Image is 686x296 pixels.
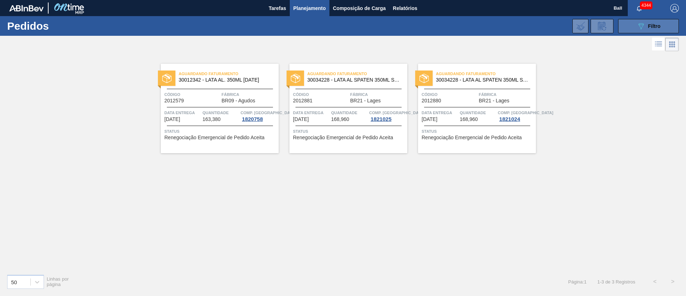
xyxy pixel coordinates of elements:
span: 2012881 [293,98,313,103]
span: 4344 [640,1,652,9]
div: Visão em Lista [652,38,665,51]
span: 25/08/2025 [293,117,309,122]
div: Importar Negociações dos Pedidos [572,19,588,33]
span: 1 - 3 de 3 Registros [597,279,635,285]
span: Data entrega [293,109,329,116]
span: 163,380 [203,117,221,122]
span: Renegociação Emergencial de Pedido Aceita [293,135,393,140]
span: Composição de Carga [333,4,386,13]
span: Renegociação Emergencial de Pedido Aceita [422,135,522,140]
span: Fábrica [350,91,406,98]
span: Código [164,91,220,98]
a: statusAguardando Faturamento30034228 - LATA AL SPATEN 350ML SLK BRILHOCódigo2012880FábricaBR21 - ... [407,64,536,153]
span: Código [422,91,477,98]
img: Logout [670,4,679,13]
span: Data entrega [422,109,458,116]
span: Data entrega [164,109,201,116]
div: 1820758 [240,116,264,122]
button: Filtro [618,19,679,33]
div: Solicitação de Revisão de Pedidos [591,19,613,33]
span: Fábrica [222,91,277,98]
span: Filtro [648,23,661,29]
a: Comp. [GEOGRAPHIC_DATA]1820758 [240,109,277,122]
img: status [419,74,429,83]
div: Visão em Cards [665,38,679,51]
span: 30034228 - LATA AL SPATEN 350ML SLK BRILHO [436,77,530,83]
span: Aguardando Faturamento [179,70,279,77]
button: Notificações [628,3,651,13]
span: Aguardando Faturamento [307,70,407,77]
span: 23/08/2025 [164,117,180,122]
span: Quantidade [203,109,239,116]
button: > [664,273,682,291]
span: Aguardando Faturamento [436,70,536,77]
a: statusAguardando Faturamento30012342 - LATA AL. 350ML [DATE]Código2012579FábricaBR09 - AgudosData... [150,64,279,153]
span: 30034228 - LATA AL SPATEN 350ML SLK BRILHO [307,77,402,83]
span: Fábrica [479,91,534,98]
h1: Pedidos [7,22,114,30]
img: status [162,74,171,83]
span: 2012579 [164,98,184,103]
div: 1821025 [369,116,393,122]
span: BR21 - Lages [479,98,509,103]
span: Status [164,128,277,135]
div: 1821024 [498,116,521,122]
span: Comp. Carga [240,109,296,116]
span: 25/08/2025 [422,117,437,122]
a: Comp. [GEOGRAPHIC_DATA]1821024 [498,109,534,122]
a: Comp. [GEOGRAPHIC_DATA]1821025 [369,109,406,122]
span: Planejamento [293,4,326,13]
div: 50 [11,279,17,285]
span: Relatórios [393,4,417,13]
span: Linhas por página [47,276,69,287]
a: statusAguardando Faturamento30034228 - LATA AL SPATEN 350ML SLK BRILHOCódigo2012881FábricaBR21 - ... [279,64,407,153]
span: Renegociação Emergencial de Pedido Aceita [164,135,264,140]
span: Comp. Carga [369,109,424,116]
span: BR21 - Lages [350,98,381,103]
span: Código [293,91,348,98]
span: BR09 - Agudos [222,98,255,103]
img: status [291,74,300,83]
img: TNhmsLtSVTkK8tSr43FrP2fwEKptu5GPRR3wAAAABJRU5ErkJggg== [9,5,44,11]
span: Status [293,128,406,135]
span: 2012880 [422,98,441,103]
span: 30012342 - LATA AL. 350ML BC 429 [179,77,273,83]
span: Quantidade [331,109,368,116]
span: Status [422,128,534,135]
button: < [646,273,664,291]
span: Página : 1 [568,279,586,285]
span: Quantidade [460,109,496,116]
span: Tarefas [269,4,286,13]
span: Comp. Carga [498,109,553,116]
span: 168,960 [460,117,478,122]
span: 168,960 [331,117,349,122]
